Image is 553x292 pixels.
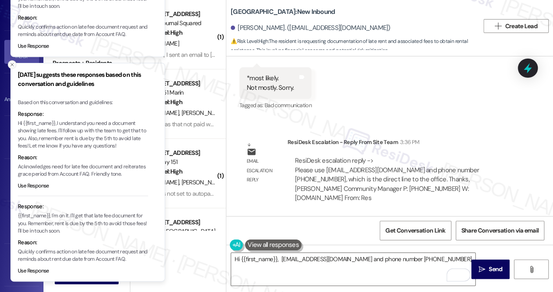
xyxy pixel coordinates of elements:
div: Property: Bay 151 [136,157,216,167]
div: Property: [GEOGRAPHIC_DATA] [136,227,216,236]
button: Close toast [8,60,17,69]
span: [PERSON_NAME] [182,109,225,117]
textarea: To enrich screen reader interactions, please activate Accessibility in Grammarly extension settings [231,253,475,285]
div: ResiDesk escalation reply -> Please use [EMAIL_ADDRESS][DOMAIN_NAME] and phone number [PHONE_NUMB... [295,156,479,202]
div: Reason: [18,13,148,22]
div: Apt. [STREET_ADDRESS] [136,79,216,88]
p: {{first_name}}, I'm on it. I'll get that late fee document for you. Remember, rent is due by the ... [18,212,148,235]
div: Apt. [STREET_ADDRESS] [136,218,216,227]
span: Bad communication [265,102,311,109]
span: Create Lead [505,22,537,31]
div: 3:36 PM [398,138,419,147]
div: [PERSON_NAME]. ([EMAIL_ADDRESS][DOMAIN_NAME]) [231,23,391,33]
span: Send [489,265,502,274]
p: Hi {{first_name}}, I understand you need a document showing late fees. I'll follow up with the te... [18,120,148,150]
a: Site Visit • [4,125,39,149]
div: Apt. [STREET_ADDRESS] [136,148,216,157]
p: Quickly confirms action on late fee document request and reminds about rent due date from Account... [18,23,148,39]
div: Based on this conversation and guidelines: [18,99,148,107]
a: Buildings [4,210,39,234]
p: Quickly confirms action on late fee document request and reminds about rent due date from Account... [18,248,148,263]
div: Property: Journal Squared [136,19,216,28]
a: Inbox [4,40,39,63]
b: [GEOGRAPHIC_DATA]: New Inbound [231,7,335,16]
span: Share Conversation via email [461,226,539,235]
i:  [495,23,501,30]
a: Leads [4,253,39,277]
p: Acknowledges need for late fee document and reiterates grace period from Account FAQ. Friendly tone. [18,163,148,178]
div: 3:08 PM: It's not set to autopay? Please can you confirm? [136,190,279,197]
span: [PERSON_NAME] [136,39,179,47]
i:  [528,266,534,273]
span: : The resident is requesting documentation of late rent and associated fees to obtain rental assi... [231,37,479,56]
button: Use Response [18,43,49,50]
div: Reason: [18,153,148,162]
div: Property: 351 Marin [136,88,216,97]
button: Create Lead [483,19,549,33]
a: Insights • [4,168,39,191]
div: *most likely. Not mostly. Sorry. [247,74,294,92]
button: Use Response [18,182,49,190]
span: Get Conversation Link [385,226,445,235]
span: [PERSON_NAME] [182,178,225,186]
button: Get Conversation Link [380,221,451,240]
i:  [479,266,485,273]
strong: ⚠️ Risk Level: High [231,38,268,45]
h3: [DATE] suggests these responses based on this conversation and guidelines [18,70,148,89]
div: Reason: [18,238,148,247]
div: Response: [18,202,148,211]
button: Send [471,259,510,279]
div: ResiDesk Escalation - Reply From Site Team [288,138,520,150]
button: Use Response [18,267,49,275]
div: Tagged as: [239,99,311,112]
div: Email escalation reply [247,157,281,184]
button: Share Conversation via email [456,221,544,240]
div: Response: [18,110,148,118]
div: Apt. [STREET_ADDRESS] [136,10,216,19]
